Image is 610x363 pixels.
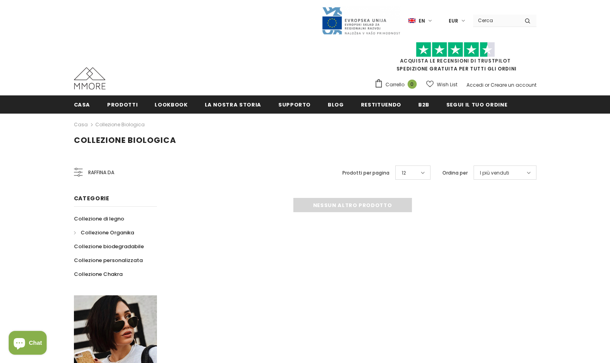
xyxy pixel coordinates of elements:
img: Javni Razpis [321,6,400,35]
img: Casi MMORE [74,67,106,89]
span: Collezione personalizzata [74,257,143,264]
span: Collezione Organika [81,229,134,236]
span: Carrello [385,81,404,89]
a: La nostra storia [205,95,261,113]
span: EUR [449,17,458,25]
a: Casa [74,120,88,129]
label: Prodotti per pagina [342,169,389,177]
a: Restituendo [361,95,401,113]
span: Categorie [74,194,110,202]
span: La nostra storia [205,101,261,108]
a: Blog [328,95,344,113]
a: Segui il tuo ordine [446,95,507,113]
input: Search Site [473,15,519,26]
span: or [485,82,489,88]
a: Collezione personalizzata [74,253,143,267]
span: B2B [418,101,429,108]
a: Collezione biodegradabile [74,239,144,253]
a: Casa [74,95,91,113]
a: Wish List [426,78,457,91]
span: Restituendo [361,101,401,108]
span: Collezione di legno [74,215,124,222]
inbox-online-store-chat: Shopify online store chat [6,331,49,357]
a: Collezione Chakra [74,267,123,281]
a: Carrello 0 [374,79,421,91]
a: Collezione biologica [95,121,145,128]
span: en [419,17,425,25]
a: Accedi [466,82,483,88]
span: Raffina da [88,168,114,177]
span: 0 [408,80,417,89]
a: Lookbook [155,95,187,113]
a: Collezione di legno [74,212,124,226]
a: Collezione Organika [74,226,134,239]
span: Collezione biologica [74,135,176,146]
span: Lookbook [155,101,187,108]
span: Blog [328,101,344,108]
span: supporto [278,101,311,108]
a: B2B [418,95,429,113]
span: Collezione biodegradabile [74,243,144,250]
span: Casa [74,101,91,108]
a: Acquista le recensioni di TrustPilot [400,57,511,64]
img: Fidati di Pilot Stars [416,42,495,57]
label: Ordina per [442,169,468,177]
span: Wish List [437,81,457,89]
a: Creare un account [491,82,536,88]
img: i-lang-1.png [408,17,415,24]
span: SPEDIZIONE GRATUITA PER TUTTI GLI ORDINI [374,46,536,72]
span: Prodotti [107,101,138,108]
span: I più venduti [480,169,509,177]
span: Segui il tuo ordine [446,101,507,108]
span: Collezione Chakra [74,270,123,278]
a: supporto [278,95,311,113]
a: Javni Razpis [321,17,400,24]
span: 12 [402,169,406,177]
a: Prodotti [107,95,138,113]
